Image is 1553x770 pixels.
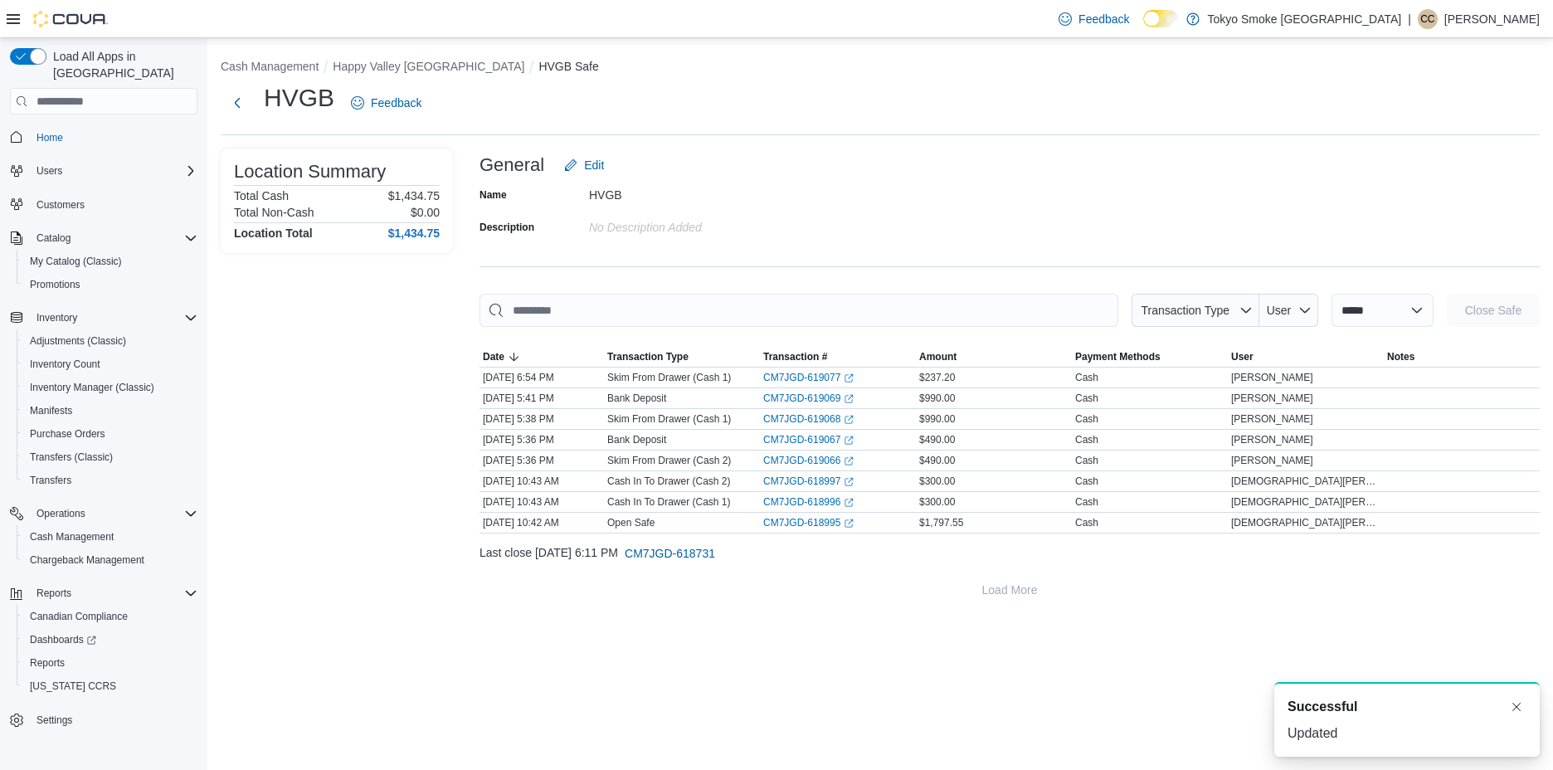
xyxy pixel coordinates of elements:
[23,424,112,444] a: Purchase Orders
[1231,454,1313,467] span: [PERSON_NAME]
[17,446,204,469] button: Transfers (Classic)
[234,162,386,182] h3: Location Summary
[618,537,722,570] button: CM7JGD-618731
[23,447,197,467] span: Transfers (Classic)
[30,358,100,371] span: Inventory Count
[17,273,204,296] button: Promotions
[3,192,204,217] button: Customers
[480,347,604,367] button: Date
[30,195,91,215] a: Customers
[1141,304,1229,317] span: Transaction Type
[30,427,105,441] span: Purchase Orders
[607,371,731,384] p: Skim From Drawer (Cash 1)
[23,251,197,271] span: My Catalog (Classic)
[30,194,197,215] span: Customers
[23,354,197,374] span: Inventory Count
[1078,11,1129,27] span: Feedback
[1231,475,1380,488] span: [DEMOGRAPHIC_DATA][PERSON_NAME]
[23,630,197,650] span: Dashboards
[3,306,204,329] button: Inventory
[23,378,197,397] span: Inventory Manager (Classic)
[625,545,715,562] span: CM7JGD-618731
[30,710,79,730] a: Settings
[1208,9,1402,29] p: Tokyo Smoke [GEOGRAPHIC_DATA]
[30,334,126,348] span: Adjustments (Classic)
[30,474,71,487] span: Transfers
[221,60,319,73] button: Cash Management
[760,347,916,367] button: Transaction #
[23,607,197,626] span: Canadian Compliance
[37,587,71,600] span: Reports
[37,311,77,324] span: Inventory
[23,251,129,271] a: My Catalog (Classic)
[480,513,604,533] div: [DATE] 10:42 AM
[30,161,197,181] span: Users
[844,394,854,404] svg: External link
[17,376,204,399] button: Inventory Manager (Classic)
[264,81,334,115] h1: HVGB
[1052,2,1136,36] a: Feedback
[480,155,544,175] h3: General
[344,86,428,119] a: Feedback
[1231,350,1254,363] span: User
[1288,697,1526,717] div: Notification
[1075,350,1161,363] span: Payment Methods
[919,516,963,529] span: $1,797.55
[30,680,116,693] span: [US_STATE] CCRS
[221,86,254,119] button: Next
[1231,392,1313,405] span: [PERSON_NAME]
[919,350,957,363] span: Amount
[1465,302,1521,319] span: Close Safe
[23,607,134,626] a: Canadian Compliance
[33,11,108,27] img: Cova
[584,157,604,173] span: Edit
[1231,433,1313,446] span: [PERSON_NAME]
[919,495,955,509] span: $300.00
[844,477,854,487] svg: External link
[3,227,204,250] button: Catalog
[30,308,197,328] span: Inventory
[1288,724,1526,743] div: Updated
[763,392,854,405] a: CM7JGD-619069External link
[37,714,72,727] span: Settings
[480,368,604,387] div: [DATE] 6:54 PM
[23,354,107,374] a: Inventory Count
[30,656,65,670] span: Reports
[1231,495,1380,509] span: [DEMOGRAPHIC_DATA][PERSON_NAME]
[23,378,161,397] a: Inventory Manager (Classic)
[1075,516,1098,529] div: Cash
[23,527,197,547] span: Cash Management
[17,469,204,492] button: Transfers
[607,454,731,467] p: Skim From Drawer (Cash 2)
[3,159,204,183] button: Users
[483,350,504,363] span: Date
[763,412,854,426] a: CM7JGD-619068External link
[23,550,197,570] span: Chargeback Management
[30,278,80,291] span: Promotions
[3,582,204,605] button: Reports
[23,401,197,421] span: Manifests
[17,548,204,572] button: Chargeback Management
[763,516,854,529] a: CM7JGD-618995External link
[371,95,421,111] span: Feedback
[17,628,204,651] a: Dashboards
[30,308,84,328] button: Inventory
[1132,294,1259,327] button: Transaction Type
[30,504,197,524] span: Operations
[919,392,955,405] span: $990.00
[1387,350,1414,363] span: Notes
[844,519,854,529] svg: External link
[538,60,598,73] button: HVGB Safe
[480,451,604,470] div: [DATE] 5:36 PM
[1075,392,1098,405] div: Cash
[763,495,854,509] a: CM7JGD-618996External link
[919,412,955,426] span: $990.00
[17,353,204,376] button: Inventory Count
[3,708,204,732] button: Settings
[23,447,119,467] a: Transfers (Classic)
[763,371,854,384] a: CM7JGD-619077External link
[23,275,197,295] span: Promotions
[30,128,70,148] a: Home
[480,471,604,491] div: [DATE] 10:43 AM
[3,502,204,525] button: Operations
